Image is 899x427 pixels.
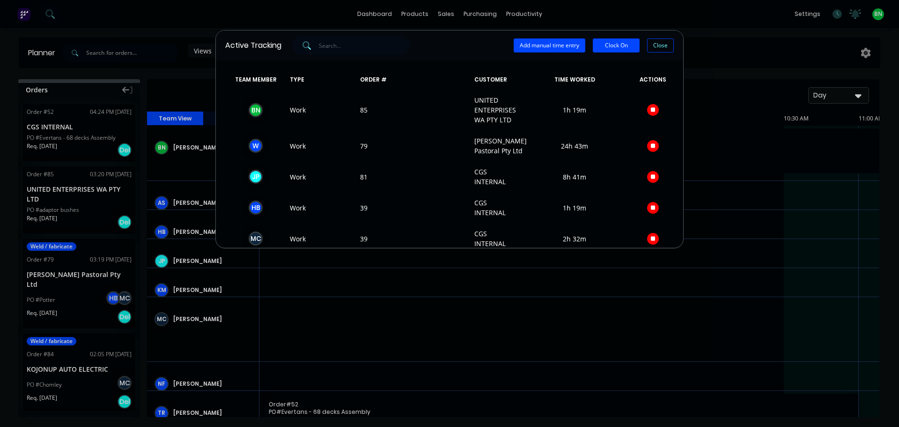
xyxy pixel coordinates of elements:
[647,38,674,52] button: Close
[593,38,640,52] button: Clock On
[286,198,356,217] span: Work
[632,75,674,84] span: ACTIONS
[356,167,471,187] span: 81
[286,229,356,248] span: Work
[471,136,517,156] span: [PERSON_NAME] Pastoral Pty Ltd
[249,139,263,153] div: W
[356,229,471,248] span: 39
[471,167,517,187] span: CGS INTERNAL
[517,229,632,248] span: 2h 32m
[517,95,632,125] span: 1h 19m
[286,136,356,156] span: Work
[471,198,517,217] span: CGS INTERNAL
[356,75,471,84] span: ORDER #
[225,75,286,84] span: TEAM MEMBER
[319,36,410,55] input: Search...
[249,201,263,215] div: H B
[286,75,356,84] span: TYPE
[471,229,517,248] span: CGS INTERNAL
[471,75,517,84] span: CUSTOMER
[356,198,471,217] span: 39
[249,232,263,246] div: M C
[517,136,632,156] span: 24h 43m
[471,95,517,125] span: UNITED ENTERPRISES WA PTY LTD
[286,95,356,125] span: Work
[356,95,471,125] span: 85
[249,170,263,184] div: J P
[225,40,281,51] div: Active Tracking
[514,38,585,52] button: Add manual time entry
[286,167,356,187] span: Work
[517,75,632,84] span: TIME WORKED
[356,136,471,156] span: 79
[517,198,632,217] span: 1h 19m
[249,103,263,117] div: B N
[517,167,632,187] span: 8h 41m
